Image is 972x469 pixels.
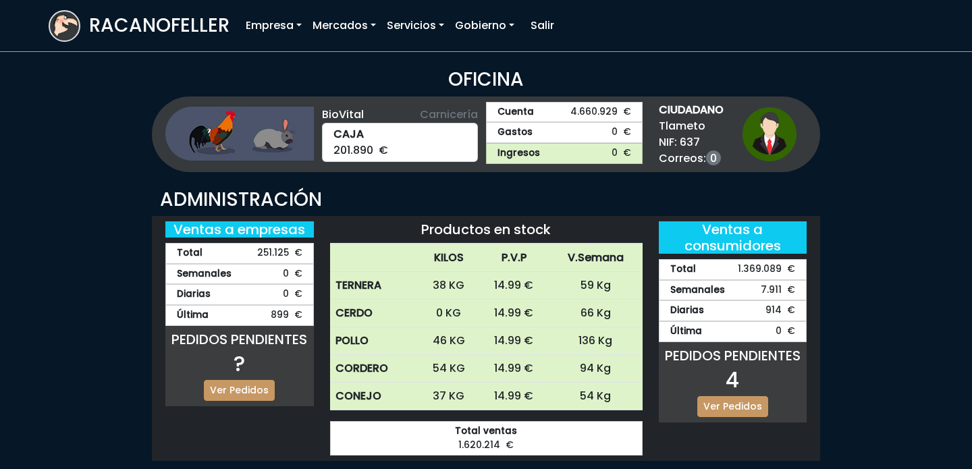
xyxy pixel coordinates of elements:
th: TERNERA [330,272,418,300]
strong: Total [177,246,202,260]
span: ? [234,348,245,379]
strong: Cuenta [497,105,534,119]
div: 0 € [659,321,807,342]
img: ganaderia.png [165,107,314,161]
th: V.Semana [549,244,643,272]
strong: Diarias [177,287,211,302]
a: 0 [706,150,721,165]
img: ciudadano1.png [742,107,796,161]
div: 201.890 € [322,123,479,162]
td: 0 KG [418,300,479,327]
td: 54 Kg [549,383,643,410]
strong: CAJA [333,126,467,142]
a: Servicios [381,12,450,39]
h5: Ventas a consumidores [659,221,807,254]
td: 14.99 € [479,355,549,383]
a: Ver Pedidos [697,396,768,417]
div: 251.125 € [165,243,314,264]
h3: OFICINA [49,68,923,91]
a: Ver Pedidos [204,380,275,401]
span: 4 [726,364,739,395]
a: Salir [525,12,560,39]
strong: Última [670,325,702,339]
th: P.V.P [479,244,549,272]
h3: ADMINISTRACIÓN [160,188,812,211]
div: 1.620.214 € [330,421,643,456]
strong: Semanales [177,267,232,281]
div: BioVital [322,107,479,123]
td: 59 Kg [549,272,643,300]
span: Carnicería [420,107,478,123]
td: 37 KG [418,383,479,410]
div: 914 € [659,300,807,321]
td: 46 KG [418,327,479,355]
div: 7.911 € [659,280,807,301]
h5: PEDIDOS PENDIENTES [165,331,314,348]
strong: Diarias [670,304,704,318]
th: CONEJO [330,383,418,410]
a: Ingresos0 € [486,143,643,164]
td: 14.99 € [479,272,549,300]
td: 94 Kg [549,355,643,383]
strong: Total [670,263,696,277]
div: 0 € [165,284,314,305]
div: 899 € [165,305,314,326]
a: Cuenta4.660.929 € [486,102,643,123]
th: KILOS [418,244,479,272]
span: Correos: [659,150,724,167]
a: Gobierno [450,12,520,39]
strong: Semanales [670,283,725,298]
td: 66 Kg [549,300,643,327]
td: 136 Kg [549,327,643,355]
strong: Ingresos [497,146,540,161]
a: Mercados [307,12,381,39]
td: 14.99 € [479,300,549,327]
th: POLLO [330,327,418,355]
div: 0 € [165,264,314,285]
h3: RACANOFELLER [89,14,230,37]
td: 14.99 € [479,383,549,410]
div: 1.369.089 € [659,259,807,280]
th: CERDO [330,300,418,327]
td: 38 KG [418,272,479,300]
h5: Ventas a empresas [165,221,314,238]
h5: Productos en stock [330,221,643,238]
span: NIF: 637 [659,134,724,150]
span: Tlameto [659,118,724,134]
th: CORDERO [330,355,418,383]
a: Empresa [240,12,307,39]
td: 54 KG [418,355,479,383]
img: logoracarojo.png [50,11,79,37]
td: 14.99 € [479,327,549,355]
a: RACANOFELLER [49,7,230,45]
strong: Gastos [497,126,533,140]
strong: CIUDADANO [659,102,724,118]
strong: Total ventas [342,424,631,439]
a: Gastos0 € [486,122,643,143]
h5: PEDIDOS PENDIENTES [659,348,807,364]
strong: Última [177,308,209,323]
